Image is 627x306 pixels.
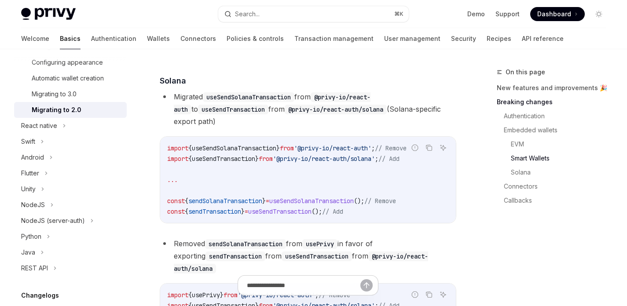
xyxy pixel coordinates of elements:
span: import [167,144,188,152]
a: Migrating to 2.0 [14,102,127,118]
code: usePrivy [302,239,337,249]
a: Callbacks [504,193,613,208]
span: '@privy-io/react-auth' [294,144,371,152]
div: Android [21,152,44,163]
span: useSendTransaction [248,208,312,215]
a: Recipes [487,28,511,49]
span: ... [167,176,178,184]
span: // Remove [375,144,407,152]
a: Solana [511,165,613,179]
span: } [255,155,259,163]
span: } [276,144,280,152]
span: // Add [322,208,343,215]
a: Demo [467,10,485,18]
span: '@privy-io/react-auth/solana' [273,155,375,163]
li: Removed from in favor of exporting from from [160,237,456,274]
span: // Remove [364,197,396,205]
div: NodeJS [21,200,45,210]
img: light logo [21,8,76,20]
span: useSendTransaction [192,155,255,163]
span: useSendSolanaTransaction [192,144,276,152]
span: from [259,155,273,163]
li: Migrated from to from (Solana-specific export path) [160,91,456,127]
button: Search...⌘K [218,6,408,22]
div: NodeJS (server-auth) [21,215,85,226]
div: Python [21,231,41,242]
a: Authentication [504,109,613,123]
button: Ask AI [437,142,449,153]
a: New features and improvements 🎉 [497,81,613,95]
a: Authentication [91,28,136,49]
a: Automatic wallet creation [14,70,127,86]
span: } [262,197,266,205]
div: React native [21,120,57,131]
a: Policies & controls [227,28,284,49]
div: Java [21,247,35,258]
span: = [245,208,248,215]
div: Migrating to 3.0 [32,89,77,99]
a: Connectors [180,28,216,49]
a: Smart Wallets [511,151,613,165]
span: { [185,208,188,215]
a: Breaking changes [497,95,613,109]
code: useSendTransaction [198,105,268,114]
h5: Changelogs [21,290,59,301]
code: sendTransaction [205,251,265,261]
a: Connectors [504,179,613,193]
div: Flutter [21,168,39,178]
span: from [280,144,294,152]
span: (); [354,197,364,205]
a: Basics [60,28,81,49]
code: @privy-io/react-auth/solana [285,105,387,114]
code: useSendTransaction [282,251,352,261]
div: Swift [21,136,35,147]
code: sendSolanaTransaction [205,239,286,249]
div: Migrating to 2.0 [32,105,81,115]
span: (); [312,208,322,215]
code: useSendSolanaTransaction [203,92,294,102]
span: On this page [506,67,545,77]
button: Report incorrect code [409,142,421,153]
div: Unity [21,184,36,194]
div: Search... [235,9,260,19]
span: Dashboard [537,10,571,18]
a: Embedded wallets [504,123,613,137]
span: { [185,197,188,205]
span: // Add [378,155,400,163]
div: REST API [21,263,48,273]
a: Migrating to 3.0 [14,86,127,102]
span: { [188,155,192,163]
span: const [167,208,185,215]
span: const [167,197,185,205]
span: ⌘ K [394,11,403,18]
span: useSendSolanaTransaction [269,197,354,205]
span: ; [375,155,378,163]
a: EVM [511,137,613,151]
a: User management [384,28,440,49]
div: Automatic wallet creation [32,73,104,84]
span: Solana [160,75,186,87]
a: Support [495,10,520,18]
span: = [266,197,269,205]
a: Dashboard [530,7,585,21]
a: API reference [522,28,564,49]
button: Send message [360,279,373,291]
a: Welcome [21,28,49,49]
button: Toggle dark mode [592,7,606,21]
span: sendSolanaTransaction [188,197,262,205]
span: { [188,144,192,152]
span: ; [371,144,375,152]
span: import [167,155,188,163]
span: sendTransaction [188,208,241,215]
a: Security [451,28,476,49]
button: Copy the contents from the code block [423,142,435,153]
a: Transaction management [294,28,374,49]
a: Wallets [147,28,170,49]
span: } [241,208,245,215]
